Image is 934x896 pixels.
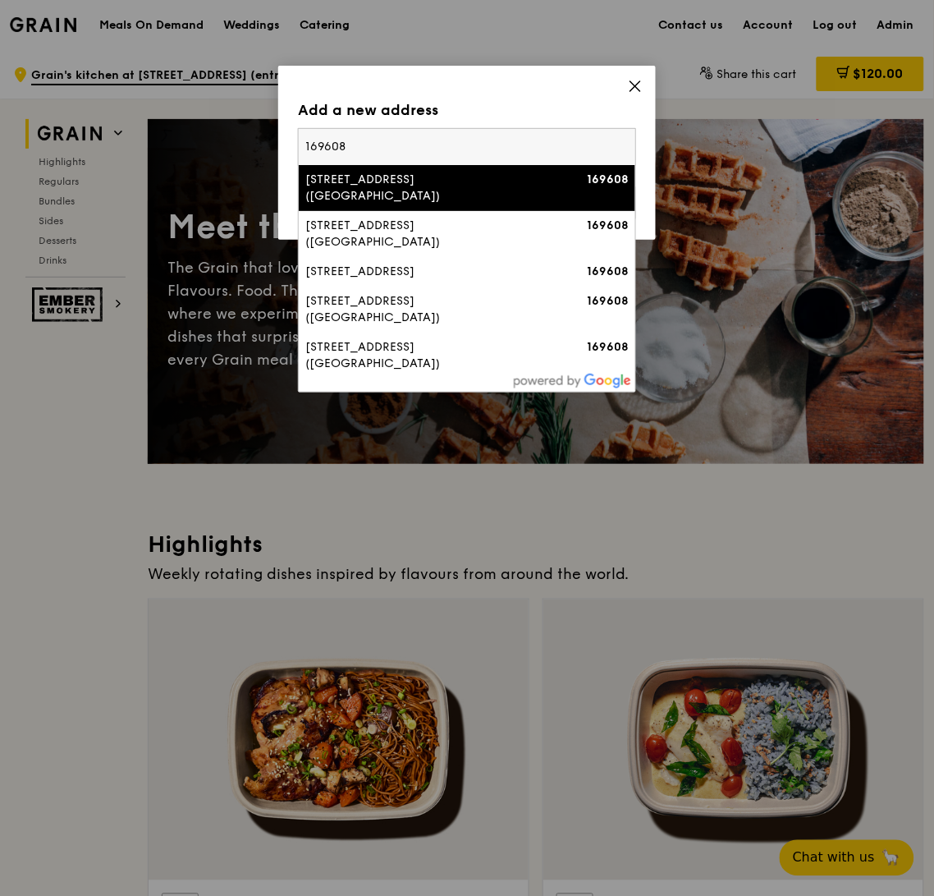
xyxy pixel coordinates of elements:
[514,374,632,388] img: powered-by-google.60e8a832.png
[587,340,629,354] strong: 169608
[305,172,548,204] div: [STREET_ADDRESS] ([GEOGRAPHIC_DATA])
[587,264,629,278] strong: 169608
[298,99,636,122] div: Add a new address
[305,264,548,280] div: [STREET_ADDRESS]
[305,339,548,372] div: [STREET_ADDRESS] ([GEOGRAPHIC_DATA])
[587,172,629,186] strong: 169608
[587,294,629,308] strong: 169608
[305,218,548,250] div: [STREET_ADDRESS] ([GEOGRAPHIC_DATA])
[587,218,629,232] strong: 169608
[305,293,548,326] div: [STREET_ADDRESS] ([GEOGRAPHIC_DATA])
